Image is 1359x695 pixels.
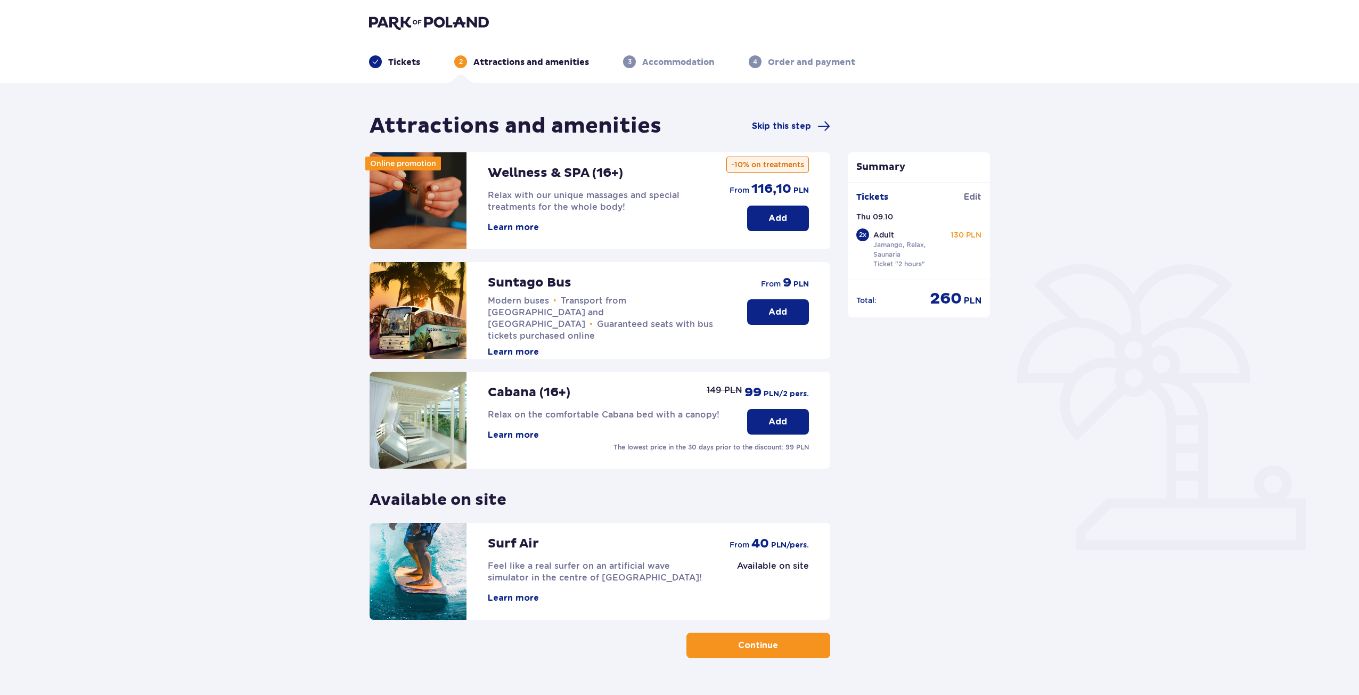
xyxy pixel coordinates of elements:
p: Add [768,416,787,428]
span: Feel like a real surfer on an artificial wave simulator in the centre of [GEOGRAPHIC_DATA]! [488,561,702,583]
span: PLN /2 pers. [764,389,809,399]
button: Add [747,206,809,231]
button: Learn more [488,429,539,441]
div: 2 x [856,228,869,241]
span: PLN [793,185,809,196]
button: Learn more [488,222,539,233]
div: 3Accommodation [623,55,715,68]
p: Continue [738,640,778,651]
p: Surf Air [488,536,539,552]
button: Add [747,409,809,435]
span: from [761,279,781,289]
span: Edit [964,191,981,203]
span: • [553,296,556,306]
p: Attractions and amenities [473,56,589,68]
button: Add [747,299,809,325]
img: attraction [370,152,466,249]
span: from [730,539,749,550]
p: The lowest price in the 30 days prior to the discount: 99 PLN [613,443,809,452]
div: Tickets [369,55,420,68]
p: Order and payment [768,56,855,68]
p: 130 PLN [951,230,981,240]
span: PLN [964,295,981,307]
img: attraction [370,523,466,620]
span: • [590,319,593,330]
p: Wellness & SPA (16+) [488,165,623,181]
span: Guaranteed seats with bus tickets purchased online [488,319,713,341]
img: attraction [370,262,466,359]
p: -10% on treatments [726,157,809,173]
button: Continue [686,633,830,658]
img: attraction [370,372,466,469]
p: Suntago Bus [488,275,571,291]
p: Available on site [370,481,506,510]
a: Skip this step [752,120,830,133]
p: Tickets [388,56,420,68]
p: Total : [856,295,877,306]
p: 2 [459,57,463,67]
span: 40 [751,536,769,552]
span: Skip this step [752,120,811,132]
p: Jamango, Relax, Saunaria [873,240,947,259]
p: Ticket "2 hours" [873,259,925,269]
img: Park of Poland logo [369,15,489,30]
p: Summary [848,161,990,174]
span: PLN /pers. [771,540,809,551]
span: Modern buses [488,296,549,306]
p: Tickets [856,191,888,203]
button: Learn more [488,346,539,358]
span: from [730,185,749,195]
p: Adult [873,230,894,240]
div: 4Order and payment [749,55,855,68]
p: Add [768,306,787,318]
div: Online promotion [365,157,441,170]
span: PLN [793,279,809,290]
span: 116,10 [751,181,791,197]
span: 99 [744,385,762,400]
span: Relax with our unique massages and special treatments for the whole body! [488,190,679,212]
p: Add [768,212,787,224]
span: Transport from [GEOGRAPHIC_DATA] and [GEOGRAPHIC_DATA] [488,296,626,329]
div: 2Attractions and amenities [454,55,589,68]
p: 3 [628,57,632,67]
p: Thu 09.10 [856,211,893,222]
span: Relax on the comfortable Cabana bed with a canopy! [488,410,719,420]
p: 4 [753,57,757,67]
button: Learn more [488,592,539,604]
span: 260 [930,289,962,309]
h1: Attractions and amenities [370,113,661,140]
p: Available on site [737,560,809,572]
p: Cabana (16+) [488,385,570,400]
p: Accommodation [642,56,715,68]
span: 9 [783,275,791,291]
p: 149 PLN [707,385,742,396]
